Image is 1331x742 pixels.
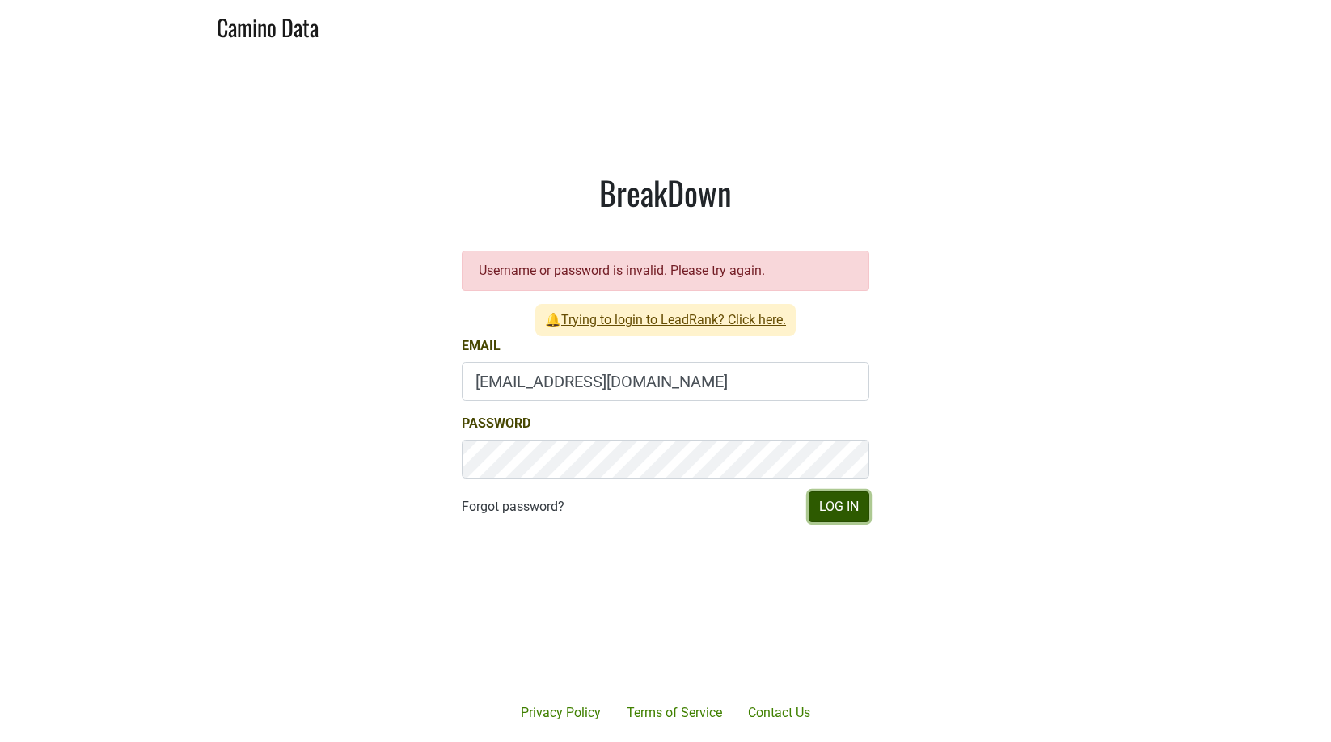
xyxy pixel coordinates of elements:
[462,173,869,212] h1: BreakDown
[809,491,869,522] button: Log In
[462,336,501,356] label: Email
[217,6,319,44] a: Camino Data
[462,497,564,516] a: Forgot password?
[561,312,786,327] a: Trying to login to LeadRank? Click here.
[508,697,614,729] a: Privacy Policy
[614,697,735,729] a: Terms of Service
[735,697,823,729] a: Contact Us
[535,304,796,336] span: 🔔
[462,251,869,291] div: Username or password is invalid. Please try again.
[462,414,530,433] label: Password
